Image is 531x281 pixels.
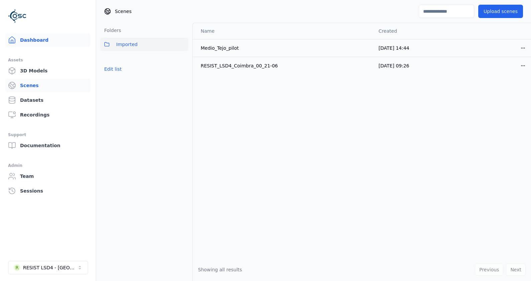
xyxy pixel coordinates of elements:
span: [DATE] 09:26 [378,63,409,68]
a: Dashboard [5,33,91,47]
a: Team [5,170,91,183]
a: Recordings [5,108,91,121]
a: Sessions [5,184,91,198]
span: Imported [116,40,138,48]
button: Upload scenes [478,5,523,18]
div: Assets [8,56,88,64]
button: Select a workspace [8,261,88,274]
th: Created [373,23,515,39]
span: Showing all results [198,267,242,272]
span: Scenes [115,8,132,15]
div: Medio_Tejo_pilot [201,45,350,51]
a: Documentation [5,139,91,152]
div: Support [8,131,88,139]
th: Name [193,23,373,39]
a: 3D Models [5,64,91,77]
h3: Folders [100,27,121,34]
span: [DATE] 14:44 [378,45,409,51]
div: RESIST LSD4 - [GEOGRAPHIC_DATA] [23,264,77,271]
div: RESIST_LSD4_Coimbra_00_21-06 [201,62,350,69]
img: Logo [8,7,27,25]
button: Imported [100,38,188,51]
a: Scenes [5,79,91,92]
div: R [14,264,20,271]
a: Datasets [5,93,91,107]
button: Edit list [100,63,126,75]
div: Admin [8,162,88,170]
